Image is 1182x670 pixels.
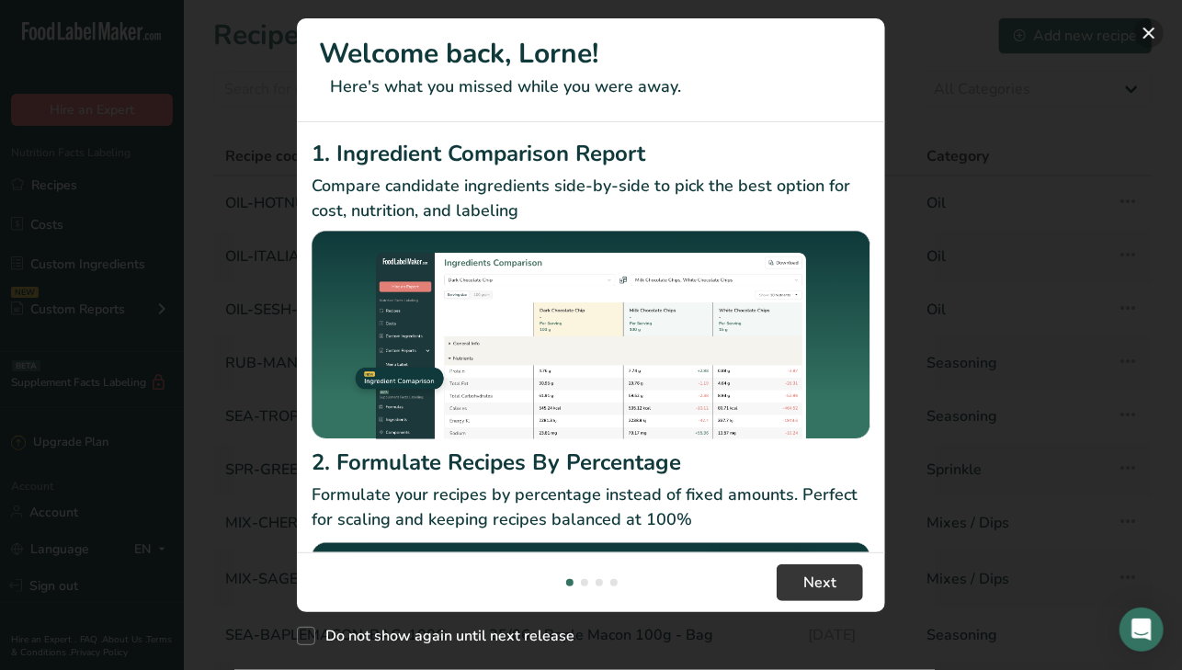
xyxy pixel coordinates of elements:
[315,627,574,645] span: Do not show again until next release
[312,137,870,170] h2: 1. Ingredient Comparison Report
[777,564,863,601] button: Next
[312,483,870,532] p: Formulate your recipes by percentage instead of fixed amounts. Perfect for scaling and keeping re...
[1119,608,1164,652] div: Open Intercom Messenger
[319,33,863,74] h1: Welcome back, Lorne!
[803,572,836,594] span: Next
[312,174,870,223] p: Compare candidate ingredients side-by-side to pick the best option for cost, nutrition, and labeling
[312,231,870,439] img: Ingredient Comparison Report
[319,74,863,99] p: Here's what you missed while you were away.
[312,446,870,479] h2: 2. Formulate Recipes By Percentage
